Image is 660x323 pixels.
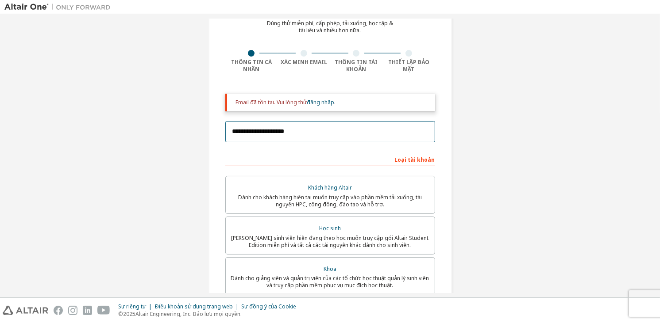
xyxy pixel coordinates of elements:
font: Thông tin tài khoản [335,58,378,73]
font: tài liệu và nhiều hơn nữa. [299,27,361,34]
img: altair_logo.svg [3,306,48,315]
font: [PERSON_NAME] sinh viên hiện đang theo học muốn truy cập gói Altair Student Edition miễn phí và t... [232,234,429,249]
font: Điều khoản sử dụng trang web [154,303,233,310]
font: Altair Engineering, Inc. Bảo lưu mọi quyền. [135,310,242,318]
font: Khoa [324,265,336,273]
img: youtube.svg [97,306,110,315]
font: 2025 [123,310,135,318]
font: Khách hàng Altair [308,184,352,191]
img: facebook.svg [54,306,63,315]
font: Xác minh Email [281,58,327,66]
font: . [335,99,336,106]
font: © [118,310,123,318]
a: đăng nhập [307,99,335,106]
font: Email đã tồn tại. Vui lòng thử [236,99,307,106]
img: Altair One [4,3,115,11]
img: instagram.svg [68,306,77,315]
font: Loại tài khoản [395,156,435,163]
font: Thiết lập bảo mật [388,58,429,73]
font: Sự đồng ý của Cookie [241,303,296,310]
font: Dành cho giảng viên và quản trị viên của các tổ chức học thuật quản lý sinh viên và truy cập phần... [231,274,429,289]
font: Thông tin cá nhân [231,58,272,73]
font: Học sinh [319,224,341,232]
font: Dùng thử miễn phí, cấp phép, tải xuống, học tập & [267,19,393,27]
font: Dành cho khách hàng hiện tại muốn truy cập vào phần mềm tải xuống, tài nguyên HPC, cộng đồng, đào... [238,194,422,208]
img: linkedin.svg [83,306,92,315]
font: Sự riêng tư [118,303,146,310]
